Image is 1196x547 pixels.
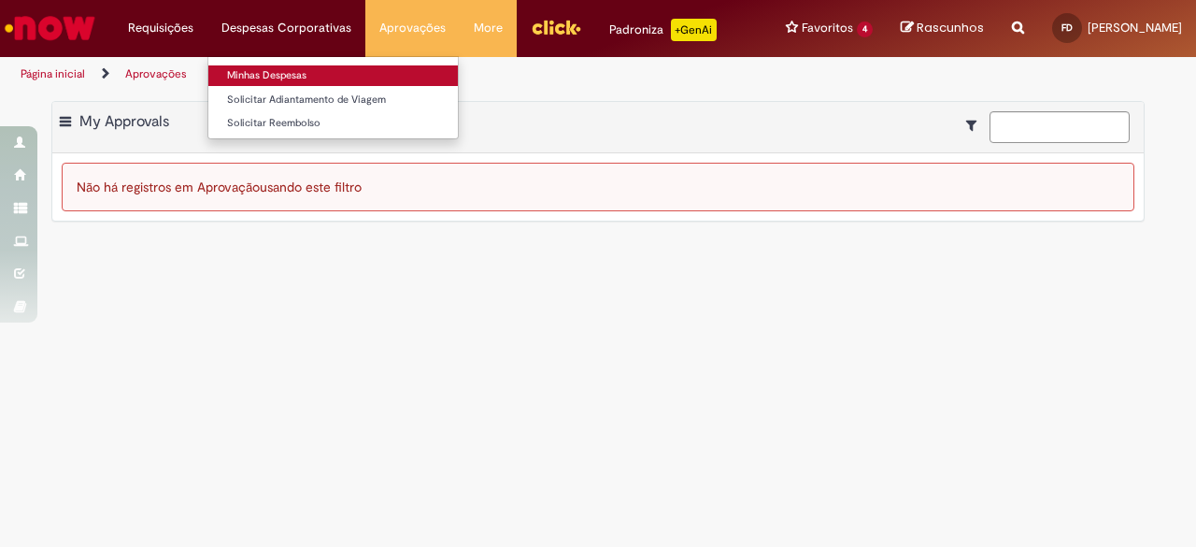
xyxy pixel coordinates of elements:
[208,113,458,134] a: Solicitar Reembolso
[379,19,446,37] span: Aprovações
[966,119,986,132] i: Mostrar filtros para: Suas Solicitações
[917,19,984,36] span: Rascunhos
[609,19,717,41] div: Padroniza
[671,19,717,41] p: +GenAi
[901,20,984,37] a: Rascunhos
[79,112,169,131] span: My Approvals
[21,66,85,81] a: Página inicial
[1088,20,1182,36] span: [PERSON_NAME]
[2,9,98,47] img: ServiceNow
[128,19,193,37] span: Requisições
[221,19,351,37] span: Despesas Corporativas
[260,179,362,195] span: usando este filtro
[531,13,581,41] img: click_logo_yellow_360x200.png
[62,163,1134,211] div: Não há registros em Aprovação
[207,56,459,139] ul: Despesas Corporativas
[857,22,873,37] span: 4
[208,90,458,110] a: Solicitar Adiantamento de Viagem
[802,19,853,37] span: Favoritos
[125,66,187,81] a: Aprovações
[474,19,503,37] span: More
[208,65,458,86] a: Minhas Despesas
[14,57,783,92] ul: Trilhas de página
[1061,22,1073,34] span: FD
